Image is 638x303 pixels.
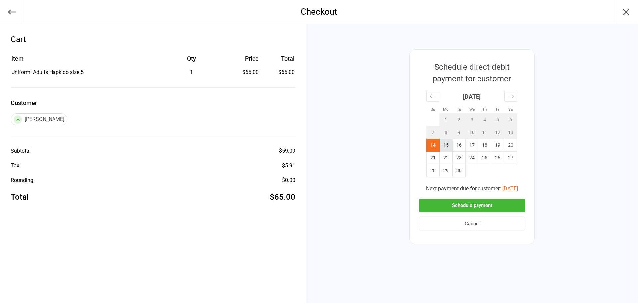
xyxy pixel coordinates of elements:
td: Tuesday, September 16, 2025 [453,139,466,152]
td: Tuesday, September 30, 2025 [453,164,466,177]
td: Sunday, September 28, 2025 [427,164,440,177]
td: Selected. Sunday, September 14, 2025 [427,139,440,152]
div: $59.09 [279,147,295,155]
td: Monday, September 15, 2025 [440,139,453,152]
th: Total [261,54,295,68]
small: Sa [508,107,513,112]
div: $65.00 [270,191,295,203]
div: $65.00 [223,68,259,76]
div: $0.00 [282,176,295,184]
div: Tax [11,162,19,170]
td: Wednesday, September 17, 2025 [466,139,478,152]
td: $65.00 [261,68,295,76]
small: Tu [457,107,461,112]
td: Wednesday, September 24, 2025 [466,152,478,164]
td: Monday, September 29, 2025 [440,164,453,177]
td: Sunday, September 21, 2025 [427,152,440,164]
th: Item [11,54,160,68]
div: Schedule direct debit payment for customer [419,61,525,85]
td: Not available. Monday, September 8, 2025 [440,126,453,139]
div: Cart [11,33,295,45]
td: Not available. Tuesday, September 9, 2025 [453,126,466,139]
div: Calendar [419,85,525,185]
div: Price [223,54,259,63]
td: Not available. Tuesday, September 2, 2025 [453,114,466,126]
button: Cancel [419,217,525,230]
button: Schedule payment [419,199,525,212]
td: Not available. Thursday, September 11, 2025 [478,126,491,139]
button: [DATE] [502,185,518,193]
div: Rounding [11,176,33,184]
div: $5.91 [282,162,295,170]
div: Total [11,191,29,203]
td: Not available. Thursday, September 4, 2025 [478,114,491,126]
td: Not available. Wednesday, September 10, 2025 [466,126,478,139]
td: Thursday, September 25, 2025 [478,152,491,164]
td: Friday, September 19, 2025 [491,139,504,152]
td: Saturday, September 20, 2025 [504,139,517,152]
td: Saturday, September 27, 2025 [504,152,517,164]
div: Move backward to switch to the previous month. [426,91,439,102]
td: Not available. Friday, September 12, 2025 [491,126,504,139]
strong: [DATE] [463,93,481,100]
div: 1 [161,68,222,76]
td: Not available. Friday, September 5, 2025 [491,114,504,126]
span: Uniform: Adults Hapkido size 5 [11,69,84,75]
td: Not available. Saturday, September 6, 2025 [504,114,517,126]
small: Mo [443,107,449,112]
div: Subtotal [11,147,31,155]
td: Not available. Sunday, September 7, 2025 [427,126,440,139]
small: Fr [496,107,499,112]
label: Customer [11,98,295,107]
div: Next payment due for customer: [419,185,525,193]
small: We [469,107,475,112]
small: Th [482,107,487,112]
td: Monday, September 22, 2025 [440,152,453,164]
td: Friday, September 26, 2025 [491,152,504,164]
th: Qty [161,54,222,68]
div: [PERSON_NAME] [11,113,67,125]
td: Not available. Monday, September 1, 2025 [440,114,453,126]
div: Move forward to switch to the next month. [504,91,517,102]
td: Tuesday, September 23, 2025 [453,152,466,164]
td: Thursday, September 18, 2025 [478,139,491,152]
small: Su [431,107,435,112]
td: Not available. Saturday, September 13, 2025 [504,126,517,139]
td: Not available. Wednesday, September 3, 2025 [466,114,478,126]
